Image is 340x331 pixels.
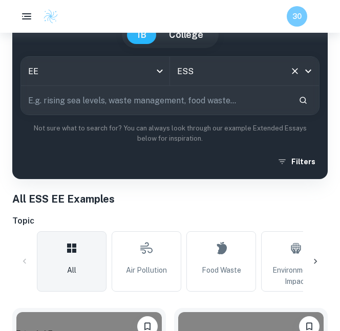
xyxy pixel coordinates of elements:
input: E.g. rising sea levels, waste management, food waste... [21,86,290,115]
button: 30 [287,6,307,27]
button: Open [301,64,315,78]
button: Search [294,92,312,109]
h6: Topic [12,215,328,227]
button: Filters [275,152,320,171]
p: Not sure what to search for? You can always look through our example Extended Essays below for in... [20,123,320,144]
span: Environmental Impact [266,264,326,287]
h1: All ESS EE Examples [12,191,328,207]
span: Air Pollution [126,264,167,276]
div: EE [21,57,169,85]
span: Food Waste [202,264,241,276]
button: IB [127,26,157,44]
img: Clastify logo [43,9,58,24]
span: All [67,264,76,276]
button: College [159,26,214,44]
a: Clastify logo [37,9,58,24]
h6: 30 [291,11,303,22]
button: Clear [288,64,302,78]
